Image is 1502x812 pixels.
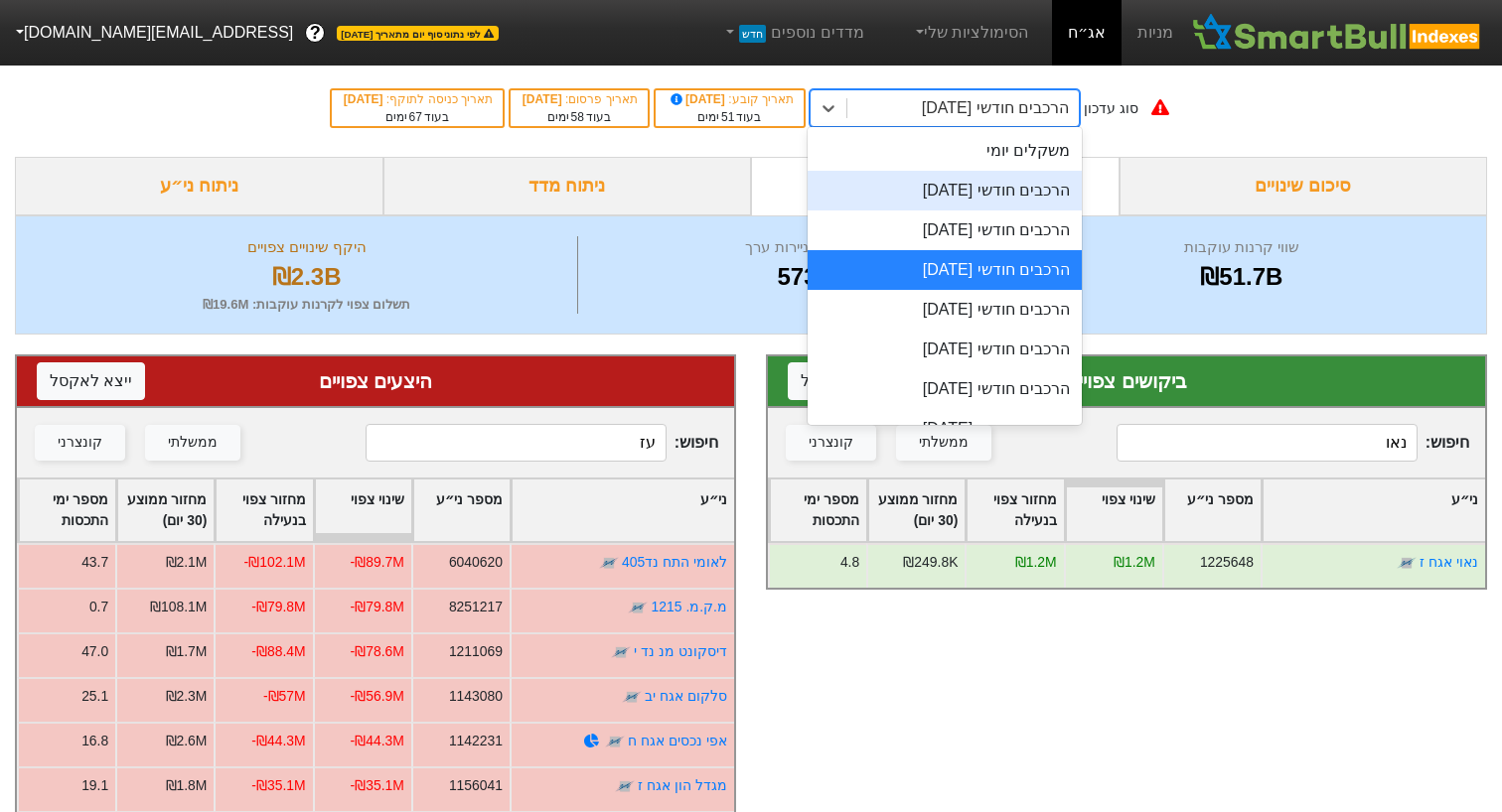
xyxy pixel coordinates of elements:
img: tase link [622,687,642,707]
span: [DATE] [344,92,386,106]
img: SmartBull [1189,13,1486,53]
button: קונצרני [35,425,125,461]
div: 1143080 [449,686,503,707]
img: tase link [611,642,631,662]
img: tase link [599,553,619,573]
div: ₪2.3M [166,686,208,707]
button: ייצא לאקסל [37,362,145,400]
img: tase link [628,598,648,617]
div: Toggle SortBy [413,479,510,541]
div: 6040620 [449,552,503,573]
div: ₪108.1M [150,597,207,617]
div: היצעים צפויים [37,366,714,396]
div: בעוד ימים [666,108,794,126]
div: Toggle SortBy [19,479,115,541]
div: ₪1.2M [1015,552,1057,573]
a: לאומי התח נד405 [622,554,727,570]
div: הרכבים חודשי [DATE] [808,171,1082,210]
div: ₪1.8M [166,775,208,796]
div: ביקושים צפויים [788,366,1465,396]
a: סלקום אגח יב [645,688,727,704]
div: 1211069 [449,641,503,662]
input: 445 רשומות... [366,424,666,462]
div: ביקושים והיצעים צפויים [751,157,1120,215]
span: ? [310,20,321,47]
div: 1156041 [449,775,503,796]
div: -₪78.6M [351,641,404,662]
a: מ.ק.מ. 1215 [652,599,727,614]
input: 128 רשומות... [1117,424,1417,462]
div: 1225648 [1200,552,1254,573]
span: 67 [409,110,422,124]
a: מדדים נוספיםחדש [714,13,872,53]
div: -₪56.9M [351,686,404,707]
div: בעוד ימים [342,108,493,126]
div: -₪44.3M [251,731,305,751]
div: 16.8 [81,731,108,751]
div: היקף שינויים צפויים [41,236,572,259]
div: בעוד ימים [521,108,638,126]
div: -₪79.8M [251,597,305,617]
div: ₪1.7M [166,641,208,662]
span: חיפוש : [366,424,718,462]
div: 1142231 [449,731,503,751]
div: Toggle SortBy [967,479,1063,541]
div: -₪89.7M [351,552,404,573]
div: ₪1.2M [1114,552,1155,573]
div: סיכום שינויים [1120,157,1488,215]
span: 58 [571,110,584,124]
div: Toggle SortBy [868,479,965,541]
div: תאריך קובע : [666,90,794,108]
img: tase link [1397,553,1417,573]
div: ₪2.1M [166,552,208,573]
div: Toggle SortBy [1066,479,1162,541]
div: תאריך פרסום : [521,90,638,108]
div: תשלום צפוי לקרנות עוקבות : ₪19.6M [41,295,572,315]
div: Toggle SortBy [512,479,734,541]
div: הרכבים חודשי [DATE] [808,409,1082,449]
span: [DATE] [523,92,565,106]
div: Toggle SortBy [315,479,411,541]
div: משקלים יומי [808,131,1082,171]
div: Toggle SortBy [770,479,866,541]
div: 4.8 [840,552,859,573]
span: חדש [739,25,766,43]
div: 8251217 [449,597,503,617]
a: דיסקונט מנ נד י [634,643,727,659]
div: Toggle SortBy [216,479,312,541]
div: הרכבים חודשי [DATE] [808,250,1082,290]
div: סוג עדכון [1084,98,1138,119]
span: 51 [721,110,734,124]
button: ממשלתי [145,425,240,461]
div: תאריך כניסה לתוקף : [342,90,493,108]
img: tase link [615,776,635,796]
div: ממשלתי [919,432,969,454]
div: 25.1 [81,686,108,707]
div: קונצרני [58,432,102,454]
div: הרכבים חודשי [DATE] [808,369,1082,409]
button: קונצרני [786,425,876,461]
a: נאוי אגח ז [1420,554,1478,570]
div: 47.0 [81,641,108,662]
div: 0.7 [89,597,108,617]
div: הרכבים חודשי [DATE] [808,290,1082,330]
div: ממשלתי [168,432,218,454]
img: tase link [605,732,625,751]
div: -₪57M [263,686,306,707]
div: הרכבים חודשי [DATE] [922,96,1069,120]
div: -₪79.8M [351,597,404,617]
div: Toggle SortBy [1263,479,1485,541]
div: Toggle SortBy [1164,479,1261,541]
div: שווי קרנות עוקבות [1022,236,1461,259]
button: ממשלתי [896,425,991,461]
div: 43.7 [81,552,108,573]
div: ₪2.3B [41,259,572,295]
a: אפי נכסים אגח ח [628,733,727,748]
div: קונצרני [809,432,853,454]
div: ₪2.6M [166,731,208,751]
div: -₪44.3M [351,731,404,751]
a: מגדל הון אגח ז [638,777,727,793]
div: -₪35.1M [351,775,404,796]
div: מספר ניירות ערך [583,236,1010,259]
div: ניתוח מדד [383,157,752,215]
